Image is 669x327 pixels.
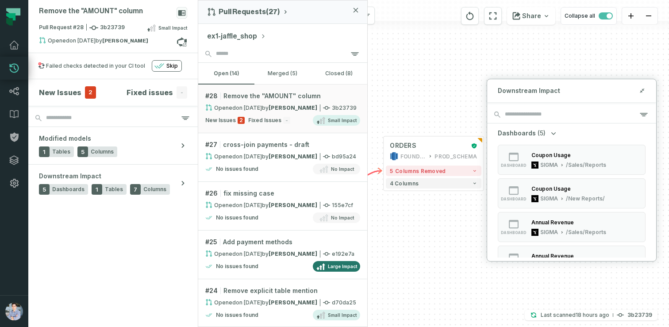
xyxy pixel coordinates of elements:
[328,117,357,124] span: Small Impact
[92,184,102,195] span: 1
[236,202,262,208] relative-time: Jan 5, 2025, 7:37 AM PST
[39,7,143,15] div: Remove the "AMOUNT" column
[311,63,367,84] button: closed (8)
[77,146,88,157] span: 5
[216,312,258,319] h4: No issues found
[39,184,50,195] span: 5
[102,38,148,43] strong: Barak Fargoun (fargoun)
[205,153,360,160] div: bd95a24
[254,63,311,84] button: merged (5)
[640,8,657,25] button: zoom out
[331,214,354,221] span: No Impact
[39,37,177,47] div: Opened by
[205,299,317,306] div: Opened by
[205,92,360,100] div: # 28
[501,231,527,235] span: dashboard
[158,24,187,31] span: Small Impact
[28,127,198,164] button: Modified models1Tables5Columns
[501,197,527,201] span: dashboard
[236,104,262,111] relative-time: Mar 10, 2025, 2:00 PM PDT
[39,87,81,98] h4: New Issues
[223,140,309,149] span: cross-join payments - draft
[498,129,536,138] span: Dashboards
[205,286,360,295] div: # 24
[434,152,477,161] div: PROD_SCHEMA
[540,195,558,202] div: SIGMA
[498,129,558,138] button: Dashboards(5)
[46,62,145,69] div: Failed checks detected in your CI tool
[390,142,416,150] div: ORDERS
[205,104,317,112] div: Opened by
[205,189,360,198] div: # 26
[498,86,560,95] span: Downstream Impact
[198,63,254,84] button: open (14)
[205,250,317,258] div: Opened by
[269,250,317,257] strong: Omri Ildis (flow3d)
[238,117,245,124] span: 2
[531,185,571,192] div: Coupon Usage
[328,312,357,319] span: Small Impact
[358,171,382,177] g: Edge from c8867c613c347eb7857e509391c84b7d to 0dd85c77dd217d0afb16c7d4fb3eff19
[576,312,609,318] relative-time: Aug 10, 2025, 6:20 PM PDT
[331,165,354,173] span: No Impact
[269,153,317,160] strong: Omri Ildis (flow3d)
[69,37,96,44] relative-time: Mar 10, 2025, 2:00 PM PDT
[143,186,166,193] span: Columns
[269,104,317,111] strong: Barak Fargoun (fargoun)
[498,178,646,208] button: dashboardSIGMA/New Reports/
[531,152,571,158] div: Coupon Usage
[216,263,258,270] h4: No issues found
[39,146,50,157] span: 1
[269,299,317,306] strong: Omri Ildis (flow3d)
[223,238,292,246] span: Add payment methods
[130,184,141,195] span: 7
[236,250,262,257] relative-time: Jan 3, 2025, 1:15 PM PST
[236,153,262,160] relative-time: Jan 5, 2025, 7:49 AM PST
[127,87,173,98] h4: Fixed issues
[469,143,477,149] div: Certified
[39,86,187,99] button: New Issues2Fixed issues-
[205,299,360,306] div: d70da25
[52,186,85,193] span: Dashboards
[283,117,290,124] span: -
[198,231,367,279] a: #25Add payment methodsOpened[DATE] 1:15:22 PMby[PERSON_NAME]e192e7aNo issues foundLarge Impact
[540,162,558,169] div: SIGMA
[507,7,555,25] button: Share
[177,86,187,99] span: -
[205,117,236,124] span: New Issues
[501,163,527,168] span: dashboard
[400,152,426,161] div: FOUNDATIONAL_DB
[39,134,91,143] span: Modified models
[223,189,274,198] span: fix missing case
[28,165,198,202] button: Downstream Impact5Dashboards1Tables7Columns
[39,172,101,181] span: Downstream Impact
[525,310,657,320] button: Last scanned[DATE] 6:20:49 PM3b23739
[85,86,96,99] span: 2
[566,195,605,202] div: /New Reports/
[205,238,360,246] div: # 25
[216,214,258,221] h4: No issues found
[198,133,367,182] a: #27cross-join payments - draftOpened[DATE] 7:49:33 AMby[PERSON_NAME]bd95a24No issues foundNo Impact
[627,312,652,318] h4: 3b23739
[198,85,367,133] a: #28Remove the "AMOUNT" columnOpened[DATE] 2:00:25 PMby[PERSON_NAME]3b23739New Issues2Fixed Issues...
[328,263,357,270] span: Large Impact
[52,148,70,155] span: Tables
[390,168,446,174] span: 5 columns removed
[5,303,23,320] img: avatar of Alon Nafta
[236,299,262,306] relative-time: Jan 3, 2025, 1:03 PM PST
[205,153,317,160] div: Opened by
[223,286,318,295] span: Remove explicit table mention
[205,140,360,149] div: # 27
[531,219,574,226] div: Annual Revenue
[566,229,606,236] div: /Sales/Reports
[540,229,558,236] div: SIGMA
[205,104,360,112] div: 3b23739
[541,311,609,319] p: Last scanned
[390,180,419,186] span: 4 columns
[205,201,360,209] div: 155e7cf
[91,148,114,155] span: Columns
[248,117,281,124] span: Fixed Issues
[152,60,182,72] button: Skip
[561,7,617,25] button: Collapse all
[269,202,317,208] strong: Omri Ildis (flow3d)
